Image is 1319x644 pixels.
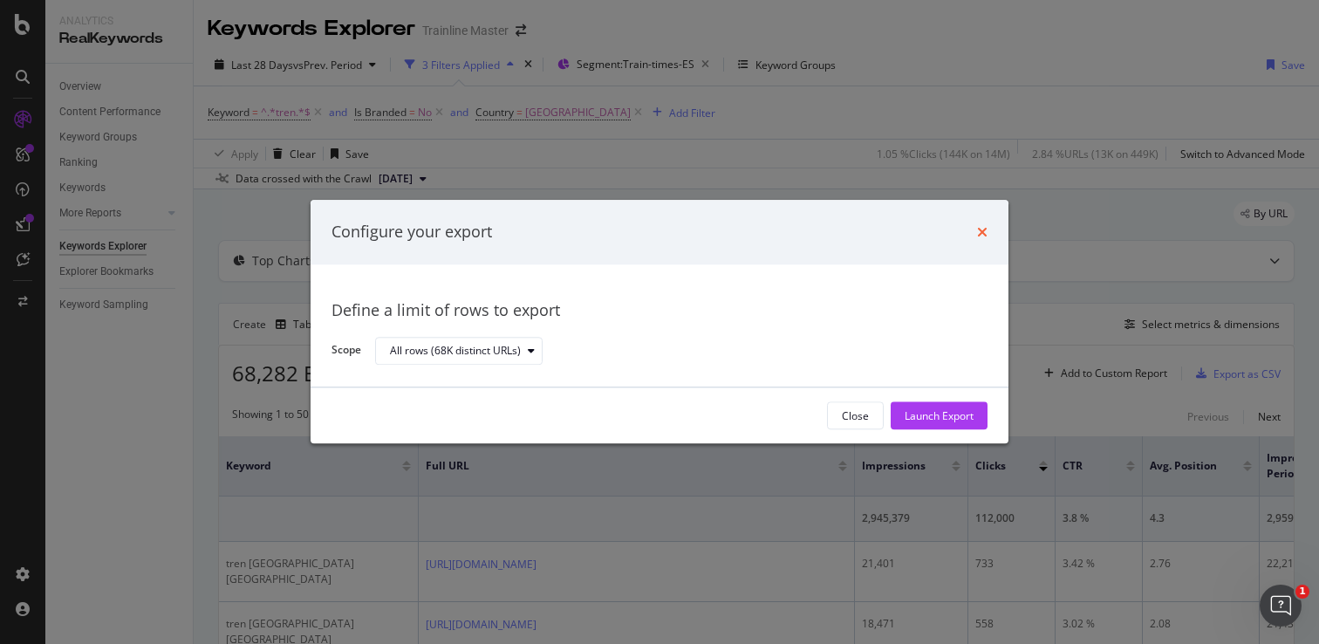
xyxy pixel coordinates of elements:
div: times [977,221,988,243]
div: Configure your export [331,221,492,243]
div: Launch Export [905,408,974,423]
button: Launch Export [891,402,988,430]
label: Scope [331,343,361,362]
span: 1 [1295,585,1309,599]
div: modal [311,200,1008,443]
button: Close [827,402,884,430]
iframe: Intercom live chat [1260,585,1302,627]
div: All rows (68K distinct URLs) [390,346,521,356]
button: All rows (68K distinct URLs) [375,337,543,365]
div: Define a limit of rows to export [331,299,988,322]
div: Close [842,408,869,423]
